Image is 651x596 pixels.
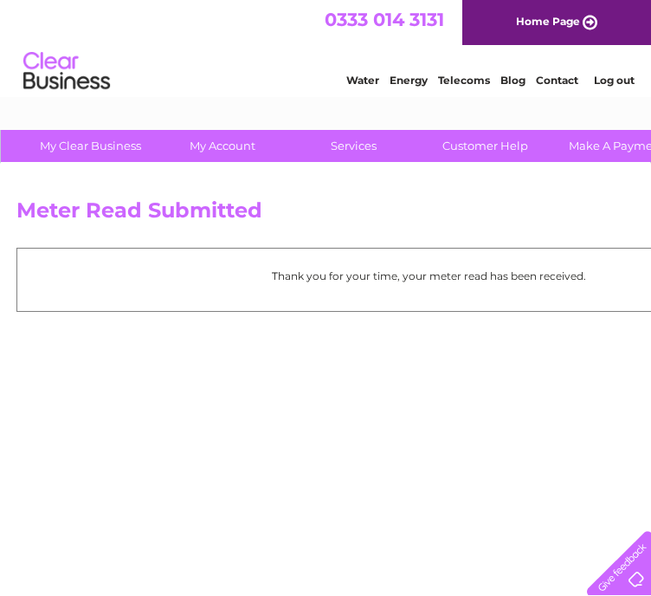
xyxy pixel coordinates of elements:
a: Telecoms [438,74,490,87]
a: Log out [594,74,635,87]
a: My Clear Business [19,130,162,162]
a: Services [282,130,425,162]
a: Energy [390,74,428,87]
a: My Account [151,130,293,162]
a: 0333 014 3131 [325,9,444,30]
img: logo.png [23,45,111,98]
a: Contact [536,74,578,87]
a: Customer Help [414,130,557,162]
a: Blog [500,74,525,87]
a: Water [346,74,379,87]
